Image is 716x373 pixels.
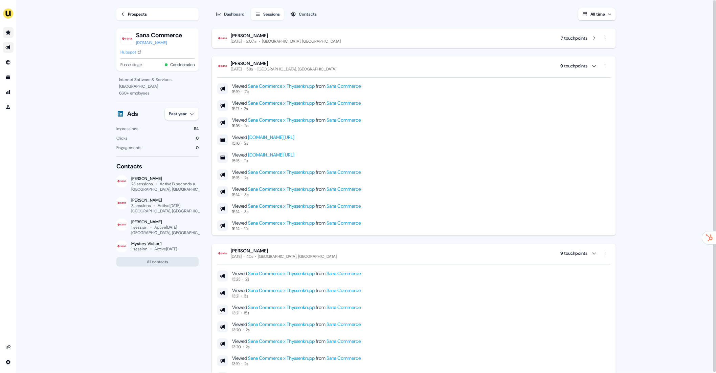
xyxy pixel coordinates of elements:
[154,246,177,252] div: Active [DATE]
[232,361,240,367] div: 13:19
[248,304,315,310] a: Sana Commerce x Thyssenkrupp
[131,219,199,225] div: [PERSON_NAME]
[116,135,128,142] div: Clicks
[561,35,587,42] div: 7 touchpoints
[232,321,361,327] div: Viewed from
[212,8,248,20] button: Dashboard
[327,169,361,175] a: Sana Commerce
[231,60,336,66] div: [PERSON_NAME]
[232,304,361,310] div: Viewed from
[232,310,239,316] div: 13:21
[248,186,315,192] a: Sana Commerce x Thyssenkrupp
[327,287,361,293] a: Sana Commerce
[160,181,199,187] div: Active 13 seconds ago
[560,250,587,257] div: 9 touchpoints
[232,203,361,209] div: Viewed from
[128,11,147,18] div: Prospects
[248,134,294,140] a: [DOMAIN_NAME][URL]
[217,248,610,259] button: [PERSON_NAME][DATE]40s[GEOGRAPHIC_DATA], [GEOGRAPHIC_DATA] 9 touchpoints
[248,83,315,89] a: Sana Commerce x Thyssenkrupp
[116,144,141,151] div: Engagements
[119,83,196,90] div: [GEOGRAPHIC_DATA]
[244,226,249,231] div: 12s
[136,39,182,46] a: [DOMAIN_NAME]
[251,8,284,20] button: Sessions
[3,342,14,353] a: Go to integrations
[327,304,361,310] a: Sana Commerce
[196,144,199,151] div: 0
[232,226,240,231] div: 15:14
[327,83,361,89] a: Sana Commerce
[248,355,315,361] a: Sana Commerce x Thyssenkrupp
[327,117,361,123] a: Sana Commerce
[3,27,14,38] a: Go to prospects
[3,87,14,98] a: Go to attribution
[244,141,248,146] div: 2s
[590,12,605,17] span: All time
[248,152,294,158] a: [DOMAIN_NAME][URL]
[578,8,616,20] button: All time
[231,33,341,39] div: [PERSON_NAME]
[246,327,249,333] div: 2s
[131,203,151,208] div: 3 sessions
[245,276,249,282] div: 2s
[131,176,199,181] div: [PERSON_NAME]
[120,49,141,56] a: Hubspot
[248,287,315,293] a: Sana Commerce x Thyssenkrupp
[131,208,211,214] div: [GEOGRAPHIC_DATA], [GEOGRAPHIC_DATA]
[232,158,240,164] div: 15:15
[560,63,587,69] div: 9 touchpoints
[196,135,199,142] div: 0
[231,39,242,44] div: [DATE]
[244,192,248,198] div: 3s
[248,100,315,106] a: Sana Commerce x Thyssenkrupp
[232,186,361,192] div: Viewed from
[3,357,14,368] a: Go to integrations
[244,106,248,111] div: 2s
[232,169,361,175] div: Viewed from
[116,125,138,132] div: Impressions
[232,287,361,293] div: Viewed from
[244,361,248,367] div: 2s
[120,61,142,68] span: Funnel stage:
[217,60,610,72] button: [PERSON_NAME][DATE]58s[GEOGRAPHIC_DATA], [GEOGRAPHIC_DATA] 9 touchpoints
[231,66,242,72] div: [DATE]
[119,90,196,97] div: 660 + employees
[131,181,153,187] div: 23 sessions
[131,230,211,235] div: [GEOGRAPHIC_DATA], [GEOGRAPHIC_DATA]
[232,344,241,350] div: 13:20
[131,187,211,192] div: [GEOGRAPHIC_DATA], [GEOGRAPHIC_DATA]
[231,254,242,259] div: [DATE]
[3,102,14,112] a: Go to experiments
[232,276,241,282] div: 13:23
[119,76,196,83] div: Internet Software & Services
[232,117,361,123] div: Viewed from
[327,355,361,361] a: Sana Commerce
[232,141,240,146] div: 15:16
[246,39,257,44] div: 2:07m
[327,186,361,192] a: Sana Commerce
[327,321,361,327] a: Sana Commerce
[232,355,361,361] div: Viewed from
[248,117,315,123] a: Sana Commerce x Thyssenkrupp
[248,270,315,276] a: Sana Commerce x Thyssenkrupp
[232,220,361,226] div: Viewed from
[258,66,336,72] div: [GEOGRAPHIC_DATA], [GEOGRAPHIC_DATA]
[232,175,240,181] div: 15:15
[262,39,341,44] div: [GEOGRAPHIC_DATA], [GEOGRAPHIC_DATA]
[232,106,239,111] div: 15:17
[232,327,241,333] div: 13:20
[194,125,199,132] div: 94
[287,8,321,20] button: Contacts
[224,11,244,18] div: Dashboard
[244,158,248,164] div: 11s
[244,209,248,214] div: 3s
[244,293,248,299] div: 3s
[3,42,14,53] a: Go to outbound experience
[246,344,249,350] div: 2s
[232,192,240,198] div: 15:14
[131,225,148,230] div: 1 session
[327,100,361,106] a: Sana Commerce
[232,123,240,128] div: 15:16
